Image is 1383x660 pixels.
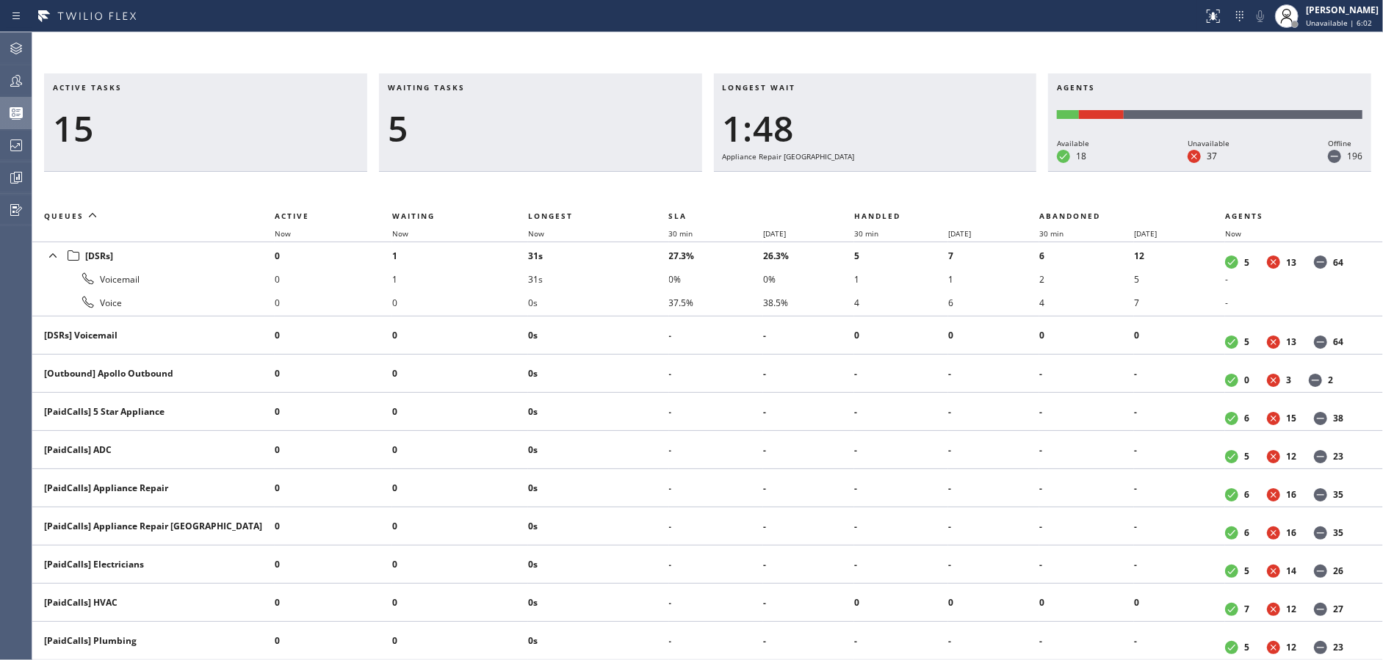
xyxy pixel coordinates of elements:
div: Voicemail [44,270,263,288]
button: Mute [1250,6,1271,26]
li: - [763,515,854,538]
div: Offline: 196 [1124,110,1362,119]
div: [PaidCalls] ADC [44,443,263,456]
li: 5 [854,244,948,267]
li: 0 [1039,324,1133,347]
div: Unavailable: 37 [1079,110,1124,119]
dt: Offline [1314,450,1327,463]
span: 30 min [669,228,693,239]
li: 0s [528,629,669,653]
li: 1 [948,267,1039,291]
dt: Available [1225,336,1238,349]
li: - [1039,400,1133,424]
li: 0 [854,591,948,614]
dd: 13 [1286,336,1296,348]
dd: 18 [1076,150,1086,162]
li: 0 [392,362,528,385]
div: Unavailable [1188,137,1229,150]
li: 1 [392,244,528,267]
li: 0 [275,244,392,267]
li: - [669,553,763,576]
div: [PaidCalls] 5 Star Appliance [44,405,263,418]
li: - [669,591,763,614]
li: 0s [528,362,669,385]
li: - [1225,267,1365,291]
dt: Offline [1314,336,1327,349]
li: 0s [528,591,669,614]
li: 38.5% [763,291,854,314]
li: - [854,476,948,500]
li: - [669,476,763,500]
dt: Offline [1314,488,1327,501]
div: [PERSON_NAME] [1306,4,1379,16]
li: 0 [948,591,1039,614]
span: Unavailable | 6:02 [1306,18,1372,28]
li: - [1039,438,1133,462]
li: 0 [392,476,528,500]
li: 1 [854,267,948,291]
dt: Unavailable [1267,374,1280,387]
dt: Available [1225,641,1238,654]
li: - [763,476,854,500]
span: [DATE] [1134,228,1157,239]
li: - [763,324,854,347]
li: - [1039,553,1133,576]
dd: 13 [1286,256,1296,269]
dt: Unavailable [1267,488,1280,501]
span: Longest [528,211,573,221]
li: - [948,438,1039,462]
dd: 12 [1286,641,1296,653]
span: Waiting tasks [388,82,465,93]
span: Now [528,228,544,239]
li: 0 [392,591,528,614]
li: - [763,400,854,424]
li: - [1134,400,1225,424]
li: 2 [1039,267,1133,291]
li: 0% [763,267,854,291]
li: - [669,515,763,538]
li: 12 [1134,244,1225,267]
li: - [948,476,1039,500]
li: - [1134,515,1225,538]
span: 30 min [854,228,878,239]
li: 6 [1039,244,1133,267]
dt: Offline [1314,603,1327,616]
dd: 64 [1333,336,1343,348]
dd: 0 [1244,374,1249,386]
li: - [669,324,763,347]
span: Abandoned [1039,211,1100,221]
div: Appliance Repair [GEOGRAPHIC_DATA] [723,150,1028,163]
li: - [1134,629,1225,653]
li: 0 [948,324,1039,347]
li: - [763,553,854,576]
dd: 23 [1333,450,1343,463]
div: [DSRs] Voicemail [44,329,263,341]
li: - [1039,515,1133,538]
li: 0 [392,515,528,538]
dd: 5 [1244,565,1249,577]
li: 0 [275,362,392,385]
li: 27.3% [669,244,763,267]
li: 4 [854,291,948,314]
dd: 27 [1333,603,1343,615]
dd: 5 [1244,336,1249,348]
li: - [948,362,1039,385]
li: 0s [528,553,669,576]
div: 5 [388,107,693,150]
div: Voice [44,294,263,311]
li: - [854,553,948,576]
dd: 26 [1333,565,1343,577]
li: 0s [528,515,669,538]
li: 31s [528,267,669,291]
div: Available [1057,137,1089,150]
li: 7 [948,244,1039,267]
dd: 12 [1286,450,1296,463]
li: - [854,629,948,653]
div: [PaidCalls] Appliance Repair [44,482,263,494]
dt: Unavailable [1267,565,1280,578]
li: 31s [528,244,669,267]
dt: Available [1225,603,1238,616]
li: - [948,400,1039,424]
dt: Offline [1309,374,1322,387]
li: 37.5% [669,291,763,314]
